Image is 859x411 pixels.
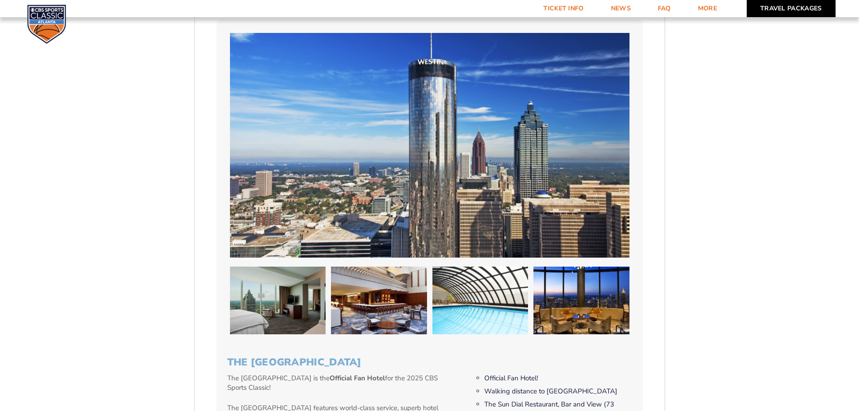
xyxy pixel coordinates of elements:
[330,374,385,383] strong: Official Fan Hotel
[484,387,632,396] li: Walking distance to [GEOGRAPHIC_DATA]
[533,267,629,334] img: The Westin Peachtree Plaza Atlanta
[331,267,427,334] img: The Westin Peachtree Plaza Atlanta
[484,374,632,383] li: Official Fan Hotel!
[227,356,632,368] h3: The [GEOGRAPHIC_DATA]
[227,374,443,393] p: The [GEOGRAPHIC_DATA] is the for the 2025 CBS Sports Classic!
[230,267,326,334] img: The Westin Peachtree Plaza Atlanta
[27,5,66,44] img: CBS Sports Classic
[432,267,528,334] img: The Westin Peachtree Plaza Atlanta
